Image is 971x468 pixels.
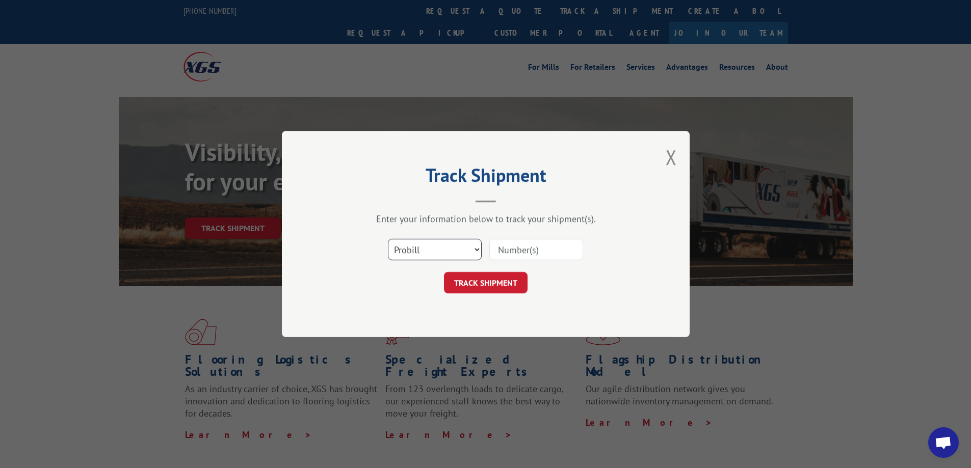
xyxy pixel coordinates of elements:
[333,168,639,187] h2: Track Shipment
[333,213,639,225] div: Enter your information below to track your shipment(s).
[489,239,583,260] input: Number(s)
[666,144,677,171] button: Close modal
[928,427,959,458] a: Open chat
[444,272,528,293] button: TRACK SHIPMENT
